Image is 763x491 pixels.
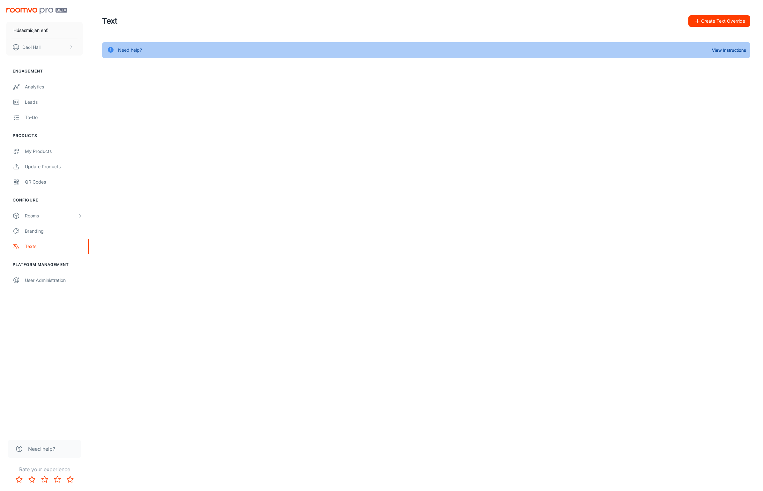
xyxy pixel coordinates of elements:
img: Roomvo PRO Beta [6,8,67,14]
p: Húsasmiðjan ehf. [13,27,48,34]
div: Need help? [118,44,142,56]
button: Create Text Override [688,15,750,27]
div: Analytics [25,83,83,90]
p: Daði Hall [22,44,41,51]
button: Húsasmiðjan ehf. [6,22,83,39]
button: View Instructions [710,45,748,55]
button: Daði Hall [6,39,83,56]
h1: Text [102,15,117,27]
